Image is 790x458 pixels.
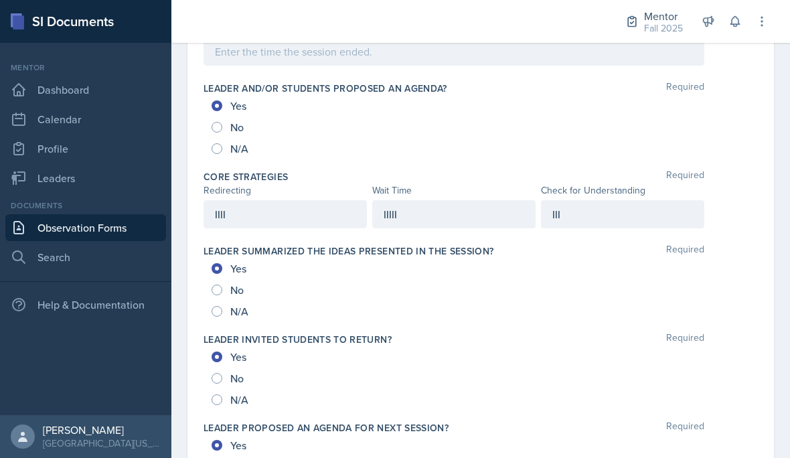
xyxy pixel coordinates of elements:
p: III [552,206,693,222]
span: Required [666,82,704,95]
a: Calendar [5,106,166,133]
label: Leader invited students to return? [204,333,392,346]
label: Leader proposed an agenda for next session? [204,421,449,435]
span: Required [666,170,704,183]
div: Wait Time [372,183,536,198]
div: Help & Documentation [5,291,166,318]
span: Yes [230,350,246,364]
a: Dashboard [5,76,166,103]
label: Core Strategies [204,170,288,183]
span: N/A [230,305,248,318]
p: IIIII [384,206,524,222]
span: No [230,372,244,385]
div: Documents [5,200,166,212]
a: Observation Forms [5,214,166,241]
label: Leader and/or students proposed an agenda? [204,82,447,95]
a: Profile [5,135,166,162]
div: Check for Understanding [541,183,704,198]
span: Yes [230,439,246,452]
div: Redirecting [204,183,367,198]
span: No [230,283,244,297]
span: N/A [230,142,248,155]
span: N/A [230,393,248,406]
div: [PERSON_NAME] [43,423,161,437]
span: Yes [230,99,246,112]
div: Fall 2025 [644,21,683,35]
a: Leaders [5,165,166,192]
div: Mentor [644,8,683,24]
div: Mentor [5,62,166,74]
label: Leader summarized the ideas presented in the session? [204,244,494,258]
p: IIII [215,206,355,222]
span: Required [666,333,704,346]
span: Yes [230,262,246,275]
span: Required [666,244,704,258]
div: [GEOGRAPHIC_DATA][US_STATE] [43,437,161,450]
span: No [230,121,244,134]
span: Required [666,421,704,435]
a: Search [5,244,166,271]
